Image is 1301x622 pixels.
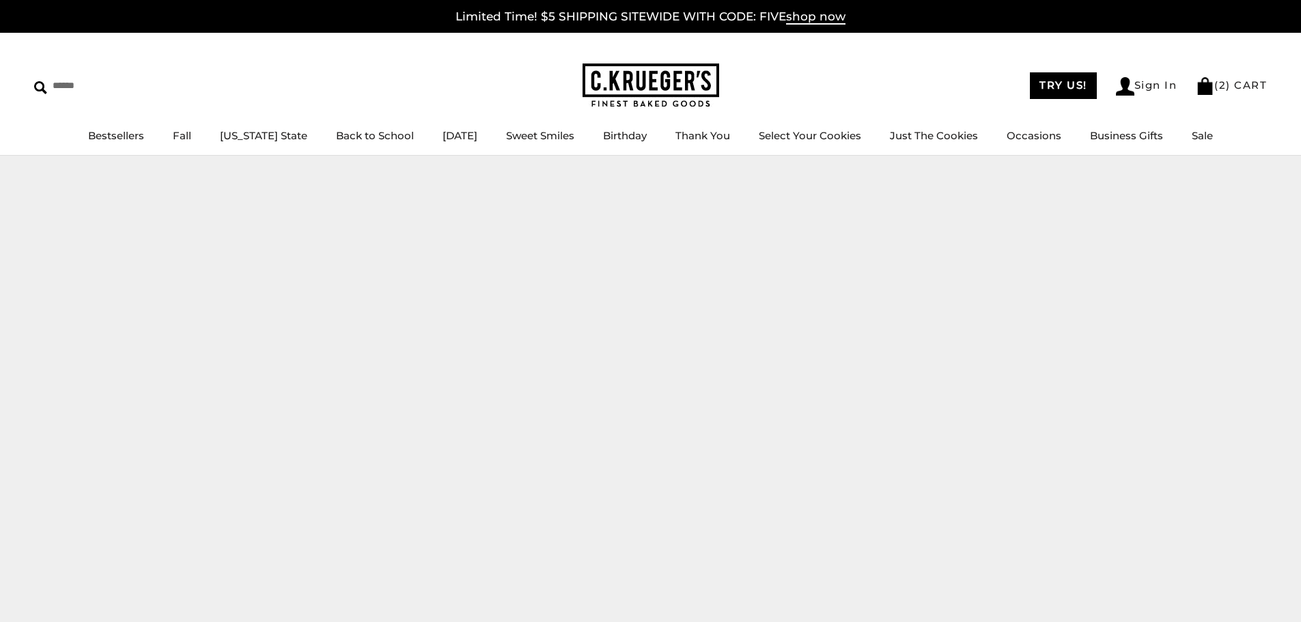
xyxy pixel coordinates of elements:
[675,129,730,142] a: Thank You
[1196,77,1214,95] img: Bag
[34,75,197,96] input: Search
[336,129,414,142] a: Back to School
[1030,72,1097,99] a: TRY US!
[583,63,719,108] img: C.KRUEGER'S
[1090,129,1163,142] a: Business Gifts
[759,129,861,142] a: Select Your Cookies
[456,10,845,25] a: Limited Time! $5 SHIPPING SITEWIDE WITH CODE: FIVEshop now
[603,129,647,142] a: Birthday
[34,81,47,94] img: Search
[1116,77,1177,96] a: Sign In
[1192,129,1213,142] a: Sale
[890,129,978,142] a: Just The Cookies
[1116,77,1134,96] img: Account
[786,10,845,25] span: shop now
[506,129,574,142] a: Sweet Smiles
[1196,79,1267,91] a: (2) CART
[88,129,144,142] a: Bestsellers
[1007,129,1061,142] a: Occasions
[1219,79,1227,91] span: 2
[443,129,477,142] a: [DATE]
[173,129,191,142] a: Fall
[220,129,307,142] a: [US_STATE] State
